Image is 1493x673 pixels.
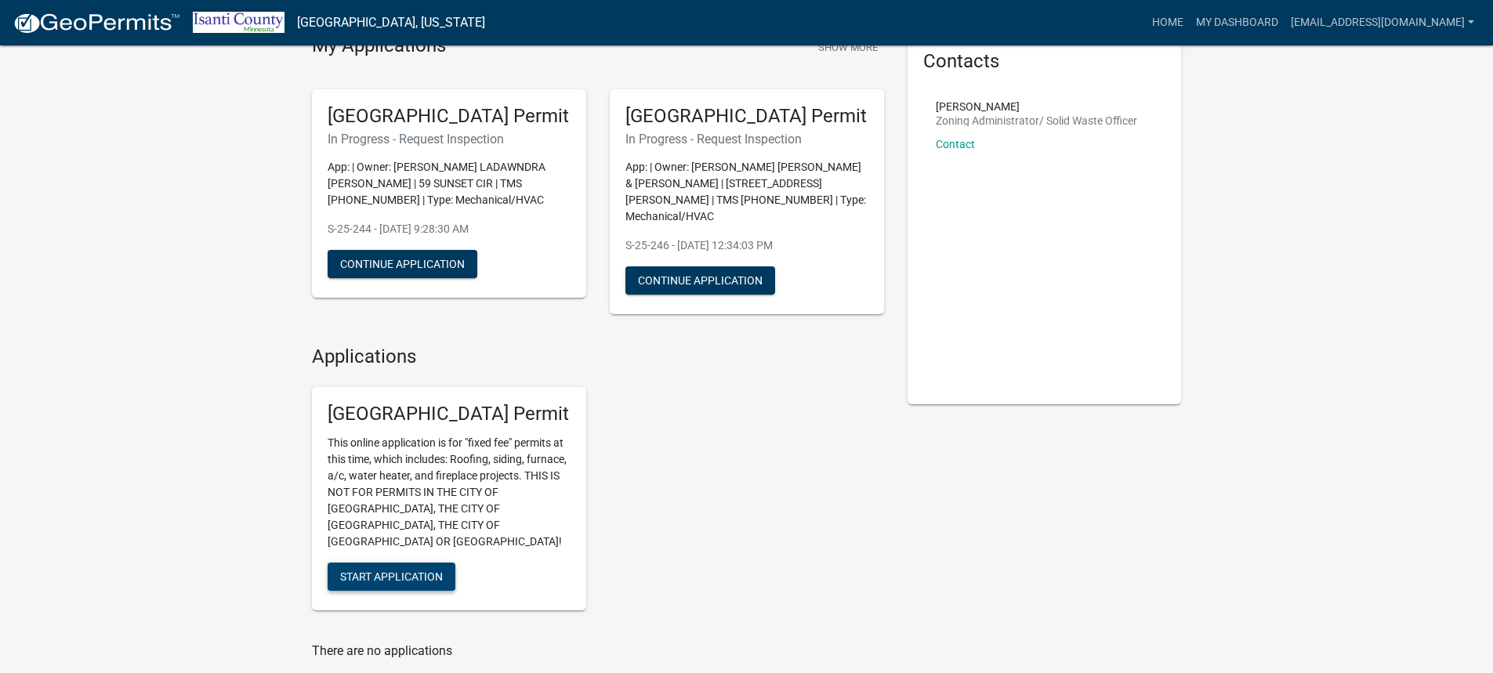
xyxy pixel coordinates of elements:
wm-workflow-list-section: Applications [312,346,884,623]
h4: Applications [312,346,884,368]
button: Continue Application [625,266,775,295]
button: Continue Application [328,250,477,278]
h5: [GEOGRAPHIC_DATA] Permit [625,105,868,128]
p: S-25-244 - [DATE] 9:28:30 AM [328,221,571,237]
h5: [GEOGRAPHIC_DATA] Permit [328,105,571,128]
p: Zoning Administrator/ Solid Waste Officer [936,115,1137,126]
h6: In Progress - Request Inspection [328,132,571,147]
h4: My Applications [312,34,446,58]
a: My Dashboard [1190,8,1285,38]
a: Contact [936,138,975,150]
p: [PERSON_NAME] [936,101,1137,112]
button: Start Application [328,563,455,591]
p: This online application is for "fixed fee" permits at this time, which includes: Roofing, siding,... [328,435,571,550]
button: Show More [812,34,884,60]
p: App: | Owner: [PERSON_NAME] [PERSON_NAME] & [PERSON_NAME] | [STREET_ADDRESS][PERSON_NAME] | TMS [... [625,159,868,225]
h5: [GEOGRAPHIC_DATA] Permit [328,403,571,425]
a: [EMAIL_ADDRESS][DOMAIN_NAME] [1285,8,1480,38]
span: Start Application [340,570,443,583]
a: [GEOGRAPHIC_DATA], [US_STATE] [297,9,485,36]
p: App: | Owner: [PERSON_NAME] LADAWNDRA [PERSON_NAME] | 59 SUNSET CIR | TMS [PHONE_NUMBER] | Type: ... [328,159,571,208]
h5: Contacts [923,50,1166,73]
p: S-25-246 - [DATE] 12:34:03 PM [625,237,868,254]
h6: In Progress - Request Inspection [625,132,868,147]
img: Isanti County, Minnesota [193,12,284,33]
p: There are no applications [312,642,884,660]
a: Home [1146,8,1190,38]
